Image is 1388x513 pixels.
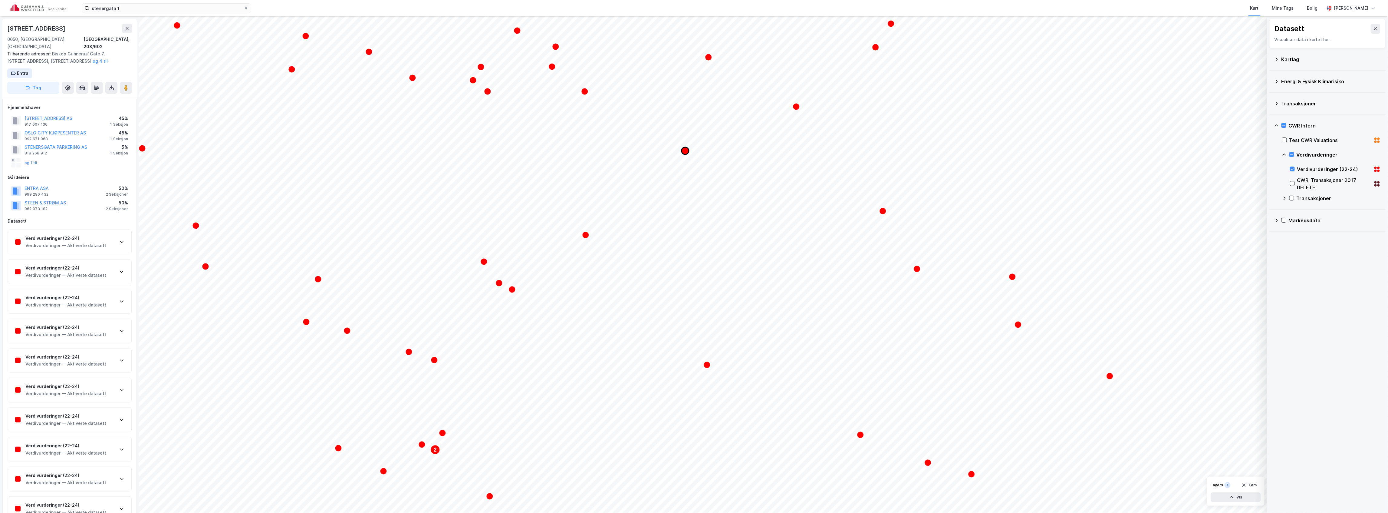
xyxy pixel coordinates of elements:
div: Verdivurderinger (22-24) [25,264,106,272]
div: Layers [1211,483,1223,488]
div: Map marker [508,286,516,293]
div: Verdivurderinger — Aktiverte datasett [25,331,106,338]
div: Map marker [409,74,416,81]
div: [STREET_ADDRESS] [7,24,67,33]
div: Map marker [418,441,426,448]
div: Verdivurderinger (22-24) [25,442,106,449]
div: Map marker [924,459,932,466]
div: Map marker [581,88,588,95]
div: Map marker [887,20,895,27]
div: Map marker [477,63,485,71]
div: Map marker [1009,273,1016,280]
div: Map marker [405,348,413,356]
div: 2 Seksjoner [106,207,128,211]
div: Map marker [139,145,146,152]
button: Tag [7,82,59,94]
div: Map marker [548,63,556,70]
div: 992 671 068 [25,137,48,141]
div: Map marker [793,103,800,110]
div: 999 296 432 [25,192,48,197]
div: Map marker [486,493,493,500]
div: 1 Seksjon [110,151,128,156]
div: Map marker [380,468,387,475]
div: 50% [106,185,128,192]
div: 962 073 182 [25,207,48,211]
button: Tøm [1238,480,1261,490]
div: 1 Seksjon [110,122,128,127]
div: Verdivurderinger (22-24) [25,412,106,420]
div: Verdivurderinger — Aktiverte datasett [25,420,106,427]
div: Map marker [439,429,446,437]
div: Map marker [202,263,209,270]
div: 917 007 136 [25,122,48,127]
div: 45% [110,115,128,122]
div: Map marker [857,431,864,439]
div: Mine Tags [1272,5,1294,12]
div: Map marker [703,361,711,369]
div: 818 268 912 [25,151,47,156]
div: Map marker [495,280,503,287]
div: Verdivurderinger (22-24) [25,324,106,331]
div: Map marker [682,147,689,154]
div: Map marker [469,77,477,84]
div: Verdivurderinger — Aktiverte datasett [25,449,106,457]
div: [GEOGRAPHIC_DATA], 208/602 [84,36,132,50]
div: Map marker [365,48,373,55]
div: Map marker [192,222,199,229]
div: Kontrollprogram for chat [1358,484,1388,513]
div: Map marker [552,43,559,50]
div: Map marker [484,88,491,95]
div: Markedsdata [1289,217,1381,224]
div: Test CWR Valuations [1289,137,1371,144]
div: Map marker [1106,372,1113,380]
div: 1 Seksjon [110,137,128,141]
div: Verdivurderinger (22-24) [1297,166,1371,173]
div: Map marker [314,276,322,283]
div: Kart [1250,5,1259,12]
div: Verdivurderinger (22-24) [25,383,106,390]
div: 45% [110,129,128,137]
div: Verdivurderinger (22-24) [25,235,106,242]
div: Gårdeiere [8,174,132,181]
div: Energi & Fysisk Klimarisiko [1281,78,1381,85]
div: Map marker [288,66,295,73]
div: 50% [106,199,128,207]
div: CWR: Transaksjoner 2017 DELETE [1297,177,1371,191]
div: Entra [17,70,28,77]
div: Map marker [431,356,438,364]
div: Map marker [582,231,589,239]
div: Map marker [302,32,309,40]
div: Verdivurderinger (22-24) [25,294,106,301]
div: Verdivurderinger [1297,151,1381,158]
div: 0050, [GEOGRAPHIC_DATA], [GEOGRAPHIC_DATA] [7,36,84,50]
div: Map marker [173,22,181,29]
div: Visualiser data i kartet her. [1275,36,1380,43]
div: Map marker [430,445,440,455]
div: Verdivurderinger (22-24) [25,353,106,361]
div: Map marker [303,318,310,326]
div: Transaksjoner [1281,100,1381,107]
div: Map marker [480,258,488,265]
div: Map marker [968,471,975,478]
div: Map marker [344,327,351,334]
div: [PERSON_NAME] [1334,5,1369,12]
iframe: Chat Widget [1358,484,1388,513]
button: Vis [1211,492,1261,502]
div: Verdivurderinger — Aktiverte datasett [25,301,106,309]
div: 2 Seksjoner [106,192,128,197]
div: Map marker [1015,321,1022,328]
img: cushman-wakefield-realkapital-logo.202ea83816669bd177139c58696a8fa1.svg [10,4,67,12]
div: Bolig [1307,5,1318,12]
div: Kartlag [1281,56,1381,63]
div: Verdivurderinger (22-24) [25,472,106,479]
div: Datasett [8,217,132,225]
div: 5% [110,144,128,151]
div: Verdivurderinger (22-24) [25,501,106,509]
div: Map marker [514,27,521,34]
input: Søk på adresse, matrikkel, gårdeiere, leietakere eller personer [89,4,244,13]
div: Verdivurderinger — Aktiverte datasett [25,242,106,249]
div: Map marker [872,44,879,51]
div: Map marker [335,445,342,452]
div: Transaksjoner [1297,195,1381,202]
text: 2 [434,447,437,452]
